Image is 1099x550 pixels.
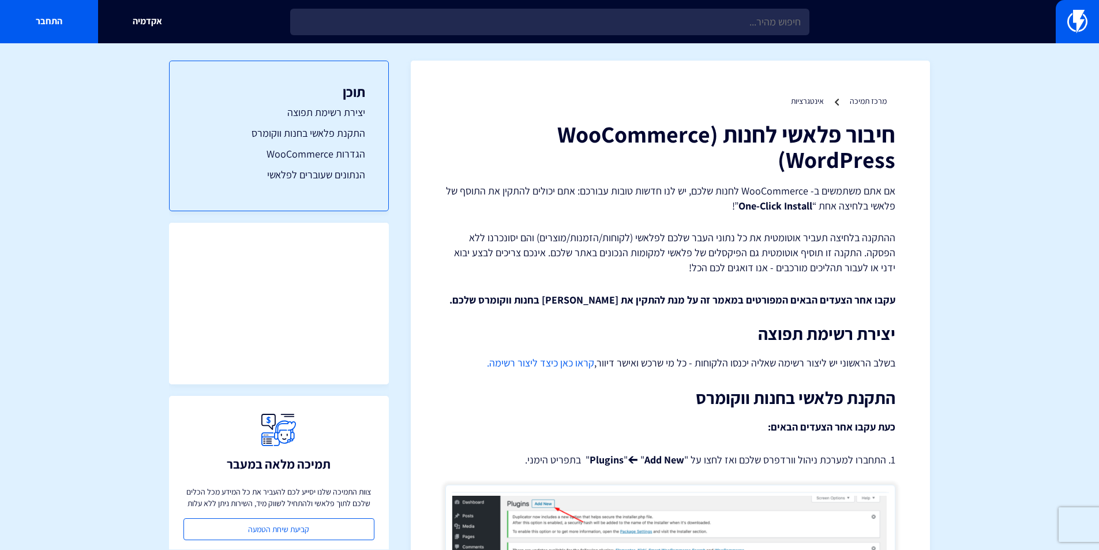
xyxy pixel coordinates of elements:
h3: תמיכה מלאה במעבר [227,457,331,471]
strong: עקבו אחר הצעדים הבאים המפורטים במאמר זה על מנת להתקין את [PERSON_NAME] בחנות ווקומרס שלכם. [449,293,895,306]
a: התקנת פלאשי בחנות ווקומרס [193,126,365,141]
strong: כעת עקבו אחר הצעדים הבאים: [768,420,895,433]
a: קראו כאן כיצד ליצור רשימה. [487,356,594,369]
strong: Add New [644,453,684,466]
p: 1. התחברו למערכת ניהול וורדפרס שלכם ואז לחצו על " "🡨 " " בתפריט הימני. [445,452,895,467]
h1: חיבור פלאשי לחנות (WooCommerce (WordPress [445,121,895,172]
a: הנתונים שעוברים לפלאשי [193,167,365,182]
p: אם אתם משתמשים ב- WooCommerce לחנות שלכם, יש לנו חדשות טובות עבורכם: אתם יכולים להתקין את התוסף ש... [445,184,895,213]
h2: התקנת פלאשי בחנות ווקומרס [445,388,895,407]
p: צוות התמיכה שלנו יסייע לכם להעביר את כל המידע מכל הכלים שלכם לתוך פלאשי ולהתחיל לשווק מיד, השירות... [183,486,374,509]
a: יצירת רשימת תפוצה [193,105,365,120]
p: בשלב הראשוני יש ליצור רשימה שאליה יכנסו הלקוחות - כל מי שרכש ואישר דיוור, [445,355,895,371]
a: קביעת שיחת הטמעה [183,518,374,540]
h3: תוכן [193,84,365,99]
h2: יצירת רשימת תפוצה [445,324,895,343]
p: ההתקנה בלחיצה תעביר אוטומטית את כל נתוני העבר שלכם לפלאשי (לקוחות/הזמנות/מוצרים) והם יסונכרנו ללא... [445,230,895,275]
a: אינטגרציות [791,96,824,106]
a: מרכז תמיכה [850,96,887,106]
strong: One-Click Install [738,199,812,212]
a: הגדרות WooCommerce [193,147,365,162]
input: חיפוש מהיר... [290,9,809,35]
strong: Plugins [590,453,624,466]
